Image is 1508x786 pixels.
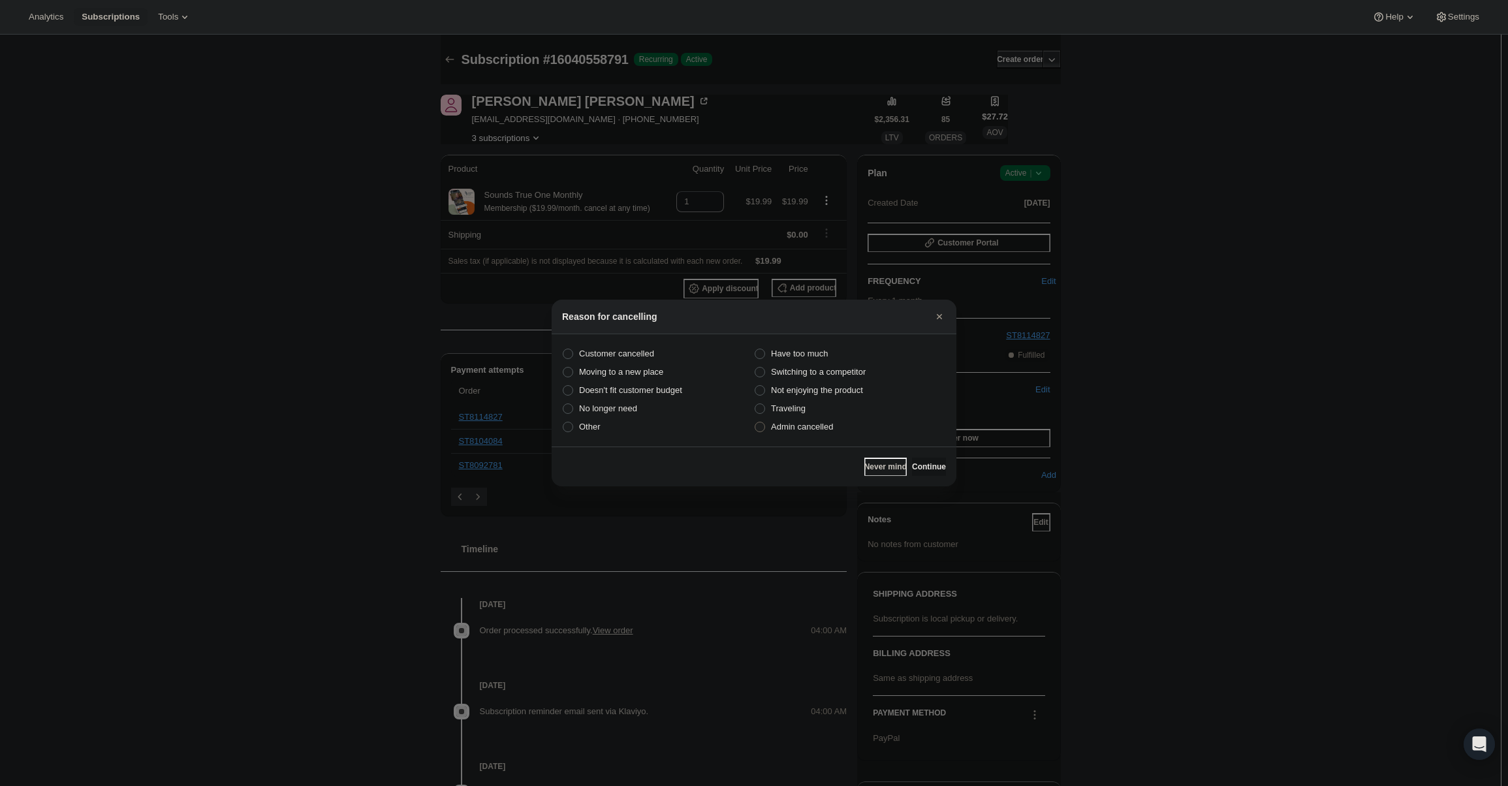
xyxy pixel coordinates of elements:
div: Open Intercom Messenger [1464,729,1495,760]
span: Switching to a competitor [771,367,866,377]
span: Moving to a new place [579,367,663,377]
button: Analytics [21,8,71,26]
span: Have too much [771,349,828,358]
span: No longer need [579,403,637,413]
button: Subscriptions [74,8,148,26]
button: Tools [150,8,199,26]
span: Help [1385,12,1403,22]
span: Traveling [771,403,806,413]
button: Never mind [864,458,907,476]
span: Never mind [864,462,907,472]
button: Settings [1427,8,1487,26]
span: Customer cancelled [579,349,654,358]
button: Help [1364,8,1424,26]
h2: Reason for cancelling [562,310,657,323]
span: Admin cancelled [771,422,833,432]
span: Settings [1448,12,1479,22]
span: Subscriptions [82,12,140,22]
span: Not enjoying the product [771,385,863,395]
span: Tools [158,12,178,22]
span: Other [579,422,601,432]
button: Close [930,307,949,326]
span: Analytics [29,12,63,22]
span: Doesn't fit customer budget [579,385,682,395]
